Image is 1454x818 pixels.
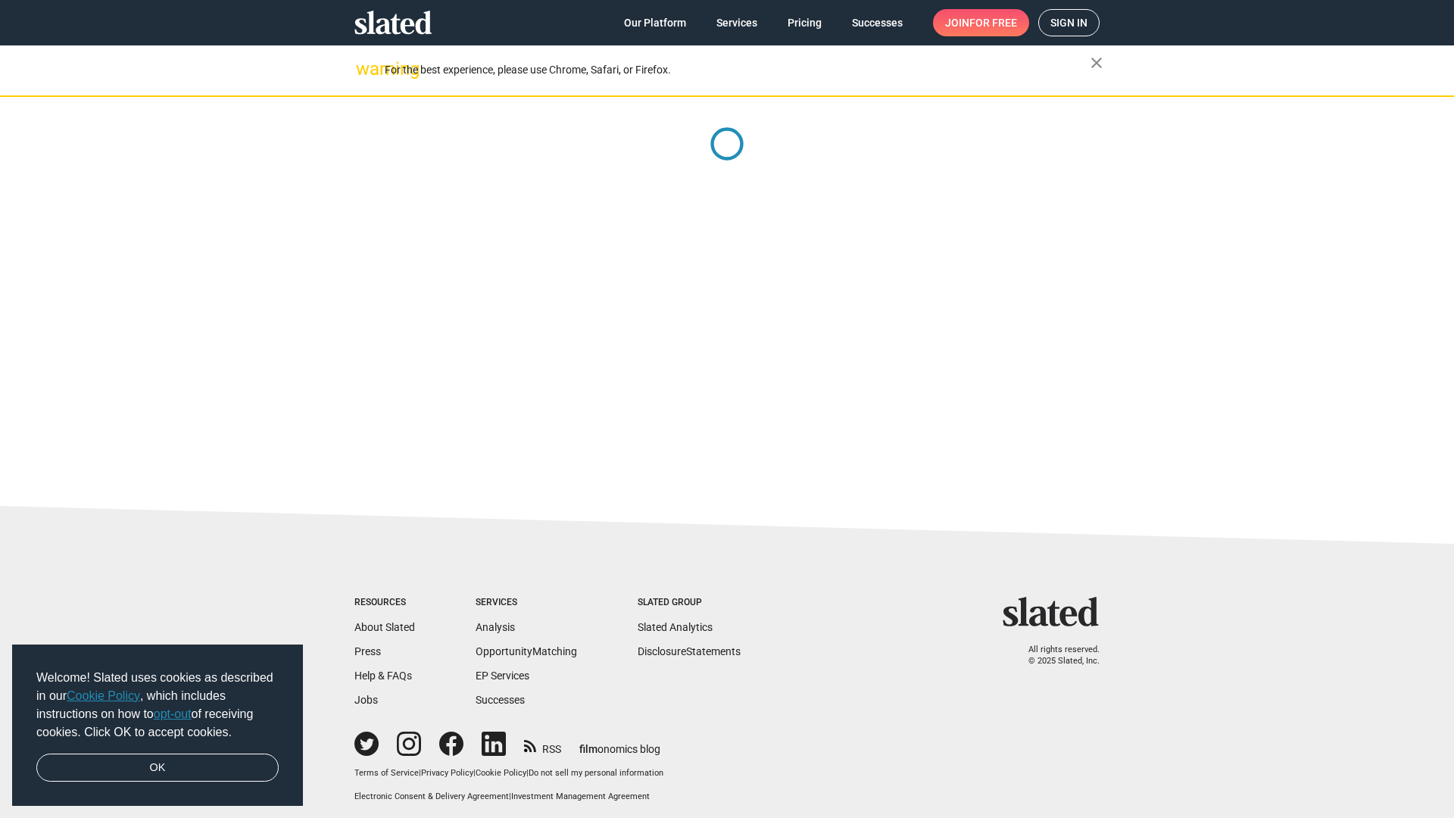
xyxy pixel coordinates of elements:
[354,768,419,778] a: Terms of Service
[354,597,415,609] div: Resources
[354,621,415,633] a: About Slated
[356,60,374,78] mat-icon: warning
[852,9,903,36] span: Successes
[476,670,529,682] a: EP Services
[933,9,1029,36] a: Joinfor free
[524,733,561,757] a: RSS
[840,9,915,36] a: Successes
[354,670,412,682] a: Help & FAQs
[638,597,741,609] div: Slated Group
[579,743,598,755] span: film
[509,791,511,801] span: |
[476,768,526,778] a: Cookie Policy
[36,754,279,782] a: dismiss cookie message
[704,9,769,36] a: Services
[476,694,525,706] a: Successes
[67,689,140,702] a: Cookie Policy
[1050,10,1087,36] span: Sign in
[529,768,663,779] button: Do not sell my personal information
[154,707,192,720] a: opt-out
[354,645,381,657] a: Press
[354,694,378,706] a: Jobs
[511,791,650,801] a: Investment Management Agreement
[473,768,476,778] span: |
[716,9,757,36] span: Services
[526,768,529,778] span: |
[354,791,509,801] a: Electronic Consent & Delivery Agreement
[638,621,713,633] a: Slated Analytics
[579,730,660,757] a: filmonomics blog
[969,9,1017,36] span: for free
[476,597,577,609] div: Services
[1087,54,1106,72] mat-icon: close
[1012,645,1100,667] p: All rights reserved. © 2025 Slated, Inc.
[1038,9,1100,36] a: Sign in
[36,669,279,742] span: Welcome! Slated uses cookies as described in our , which includes instructions on how to of recei...
[945,9,1017,36] span: Join
[421,768,473,778] a: Privacy Policy
[612,9,698,36] a: Our Platform
[419,768,421,778] span: |
[638,645,741,657] a: DisclosureStatements
[624,9,686,36] span: Our Platform
[775,9,834,36] a: Pricing
[12,645,303,807] div: cookieconsent
[385,60,1090,80] div: For the best experience, please use Chrome, Safari, or Firefox.
[788,9,822,36] span: Pricing
[476,645,577,657] a: OpportunityMatching
[476,621,515,633] a: Analysis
